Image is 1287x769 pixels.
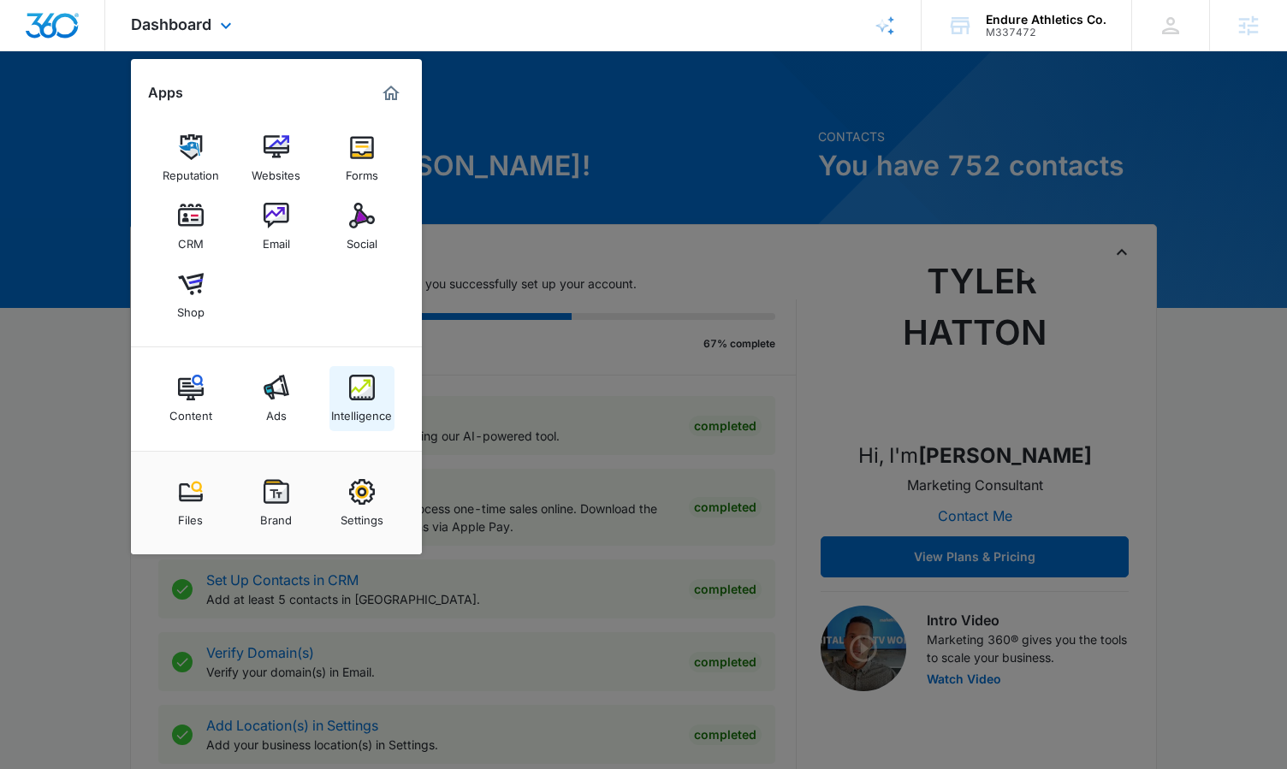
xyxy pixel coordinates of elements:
[329,366,394,431] a: Intelligence
[169,400,212,423] div: Content
[148,85,183,101] h2: Apps
[131,15,211,33] span: Dashboard
[158,470,223,535] a: Files
[260,505,292,527] div: Brand
[329,470,394,535] a: Settings
[177,297,205,319] div: Shop
[178,505,203,527] div: Files
[244,194,309,259] a: Email
[244,366,309,431] a: Ads
[252,160,300,182] div: Websites
[244,470,309,535] a: Brand
[158,126,223,191] a: Reputation
[347,228,377,251] div: Social
[266,400,287,423] div: Ads
[178,228,204,251] div: CRM
[244,126,309,191] a: Websites
[329,194,394,259] a: Social
[341,505,383,527] div: Settings
[158,194,223,259] a: CRM
[986,27,1106,38] div: account id
[158,366,223,431] a: Content
[163,160,219,182] div: Reputation
[263,228,290,251] div: Email
[986,13,1106,27] div: account name
[329,126,394,191] a: Forms
[346,160,378,182] div: Forms
[377,80,405,107] a: Marketing 360® Dashboard
[158,263,223,328] a: Shop
[331,400,392,423] div: Intelligence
